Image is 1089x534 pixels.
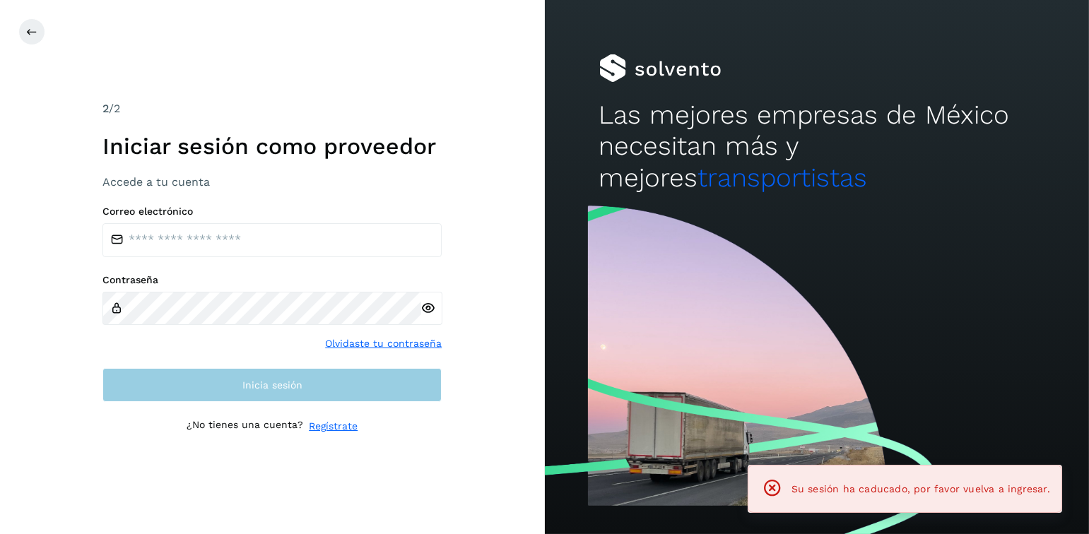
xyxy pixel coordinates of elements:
[309,419,358,434] a: Regístrate
[242,380,302,390] span: Inicia sesión
[187,419,303,434] p: ¿No tienes una cuenta?
[599,100,1035,194] h2: Las mejores empresas de México necesitan más y mejores
[102,133,442,160] h1: Iniciar sesión como proveedor
[102,175,442,189] h3: Accede a tu cuenta
[791,483,1050,494] span: Su sesión ha caducado, por favor vuelva a ingresar.
[325,336,442,351] a: Olvidaste tu contraseña
[102,368,442,402] button: Inicia sesión
[102,100,442,117] div: /2
[102,102,109,115] span: 2
[102,206,442,218] label: Correo electrónico
[698,162,868,193] span: transportistas
[102,274,442,286] label: Contraseña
